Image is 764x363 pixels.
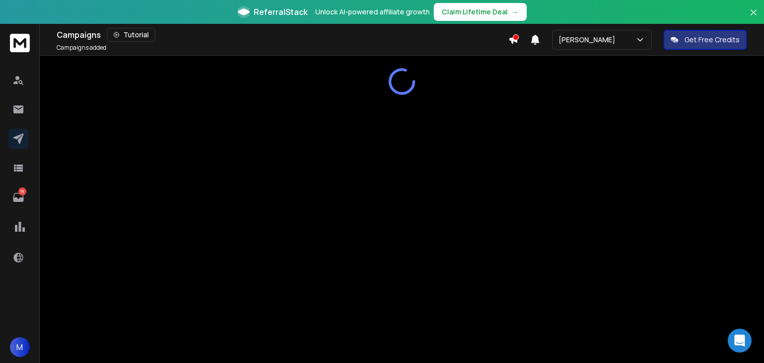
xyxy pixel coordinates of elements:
p: Campaigns added [57,44,106,52]
span: → [512,7,519,17]
p: 19 [18,187,26,195]
button: M [10,337,30,357]
p: [PERSON_NAME] [559,35,619,45]
button: Get Free Credits [664,30,747,50]
p: Get Free Credits [684,35,740,45]
button: Tutorial [107,28,155,42]
div: Open Intercom Messenger [728,329,752,353]
button: Claim Lifetime Deal→ [434,3,527,21]
p: Unlock AI-powered affiliate growth [315,7,430,17]
button: Close banner [747,6,760,30]
a: 19 [8,187,28,207]
div: Campaigns [57,28,508,42]
span: ReferralStack [254,6,307,18]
